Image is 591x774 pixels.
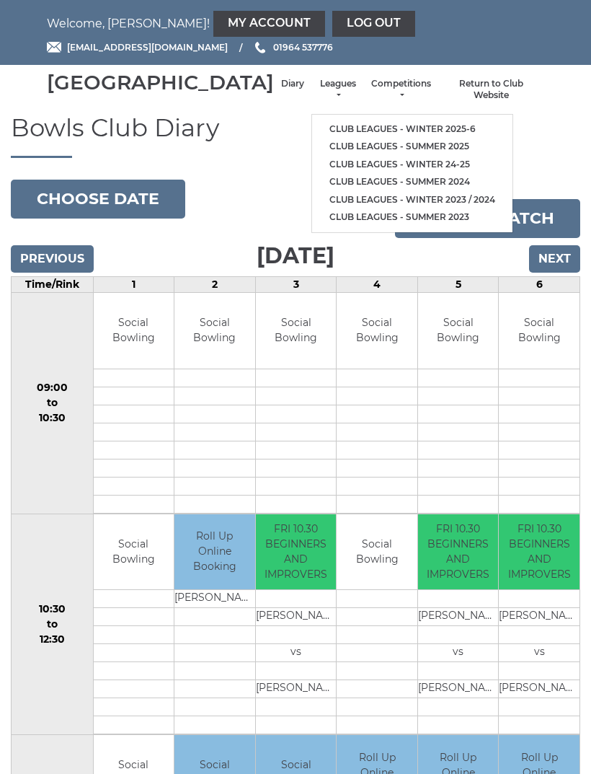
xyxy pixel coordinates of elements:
div: [GEOGRAPHIC_DATA] [47,71,274,94]
ul: Leagues [311,114,513,233]
td: 2 [174,277,256,293]
td: 1 [93,277,174,293]
td: FRI 10.30 BEGINNERS AND IMPROVERS [499,514,579,590]
td: Social Bowling [337,293,417,369]
img: Phone us [255,42,265,53]
td: Social Bowling [256,293,337,369]
td: [PERSON_NAME] [174,590,255,608]
td: vs [499,644,579,662]
td: Social Bowling [337,514,417,590]
td: [PERSON_NAME] [499,608,579,626]
a: My Account [213,11,325,37]
h1: Bowls Club Diary [11,115,580,158]
a: Log out [332,11,415,37]
a: Diary [281,78,304,90]
td: vs [418,644,499,662]
a: Club leagues - Winter 2025-6 [312,120,512,138]
a: Club leagues - Summer 2024 [312,173,512,191]
td: [PERSON_NAME] [256,608,337,626]
a: Club leagues - Summer 2025 [312,138,512,156]
td: 3 [255,277,337,293]
td: [PERSON_NAME] [418,608,499,626]
a: Competitions [371,78,431,102]
td: Time/Rink [12,277,94,293]
td: FRI 10.30 BEGINNERS AND IMPROVERS [418,514,499,590]
a: Phone us 01964 537776 [253,40,333,54]
span: [EMAIL_ADDRESS][DOMAIN_NAME] [67,42,228,53]
button: Choose date [11,180,185,219]
input: Next [529,245,580,273]
span: 01964 537776 [273,42,333,53]
td: 09:00 to 10:30 [12,293,94,514]
td: 4 [337,277,418,293]
td: Social Bowling [94,514,174,590]
td: Social Bowling [418,293,499,369]
td: [PERSON_NAME] [499,680,579,698]
td: 10:30 to 12:30 [12,514,94,735]
img: Email [47,42,61,53]
td: Social Bowling [174,293,255,369]
td: Social Bowling [94,293,174,369]
td: 5 [417,277,499,293]
td: vs [256,644,337,662]
td: [PERSON_NAME] [256,680,337,698]
td: [PERSON_NAME] [418,680,499,698]
a: Return to Club Website [445,78,537,102]
td: FRI 10.30 BEGINNERS AND IMPROVERS [256,514,337,590]
td: Roll Up Online Booking [174,514,255,590]
a: Club leagues - Summer 2023 [312,208,512,227]
nav: Welcome, [PERSON_NAME]! [47,11,544,37]
td: 6 [499,277,580,293]
a: Email [EMAIL_ADDRESS][DOMAIN_NAME] [47,40,228,54]
a: Club leagues - Winter 2023 / 2024 [312,191,512,209]
a: Club leagues - Winter 24-25 [312,156,512,174]
input: Previous [11,245,94,273]
a: Leagues [319,78,357,102]
td: Social Bowling [499,293,579,369]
